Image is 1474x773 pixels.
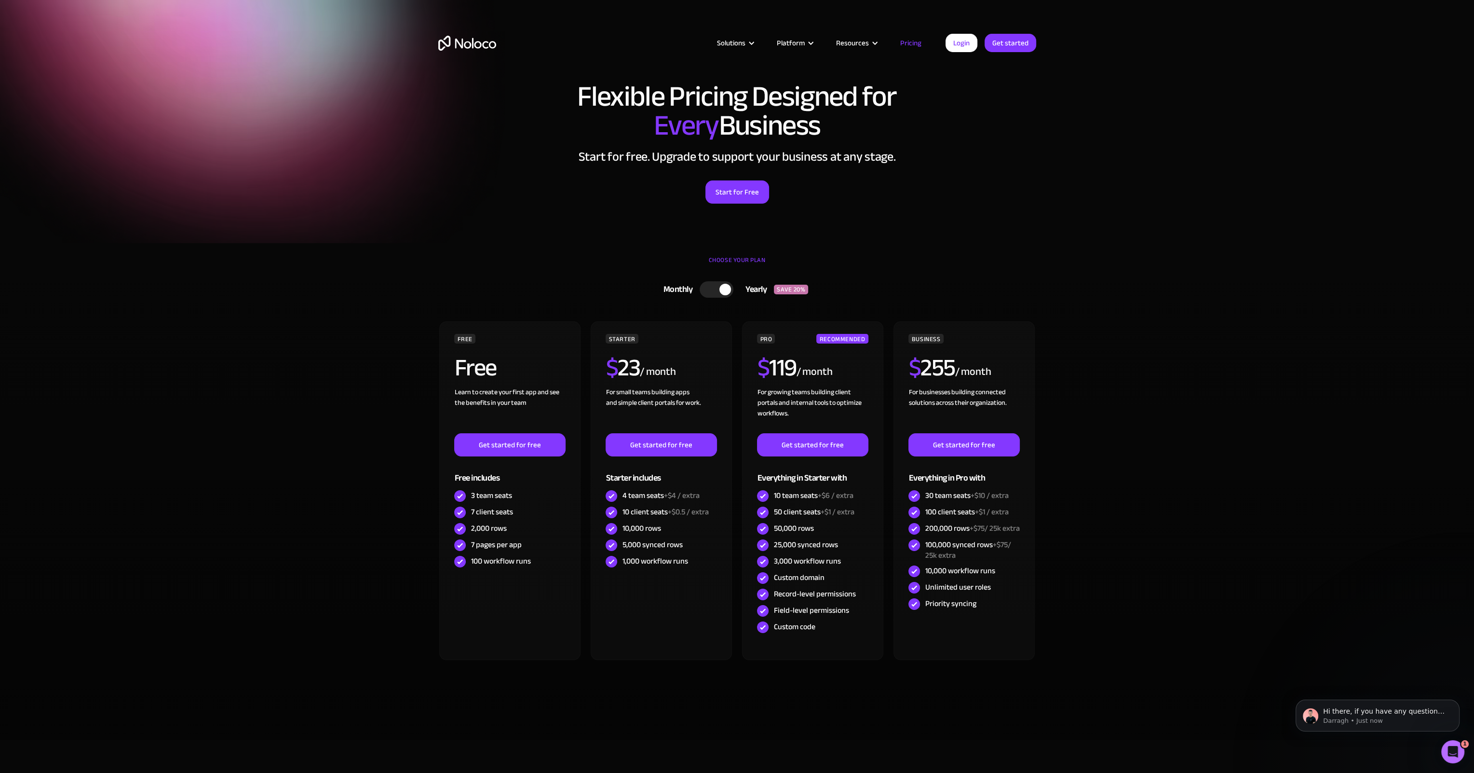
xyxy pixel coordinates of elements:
[836,37,869,49] div: Resources
[606,334,638,344] div: STARTER
[888,37,933,49] a: Pricing
[925,598,976,609] div: Priority syncing
[733,282,774,297] div: Yearly
[471,490,512,501] div: 3 team seats
[654,98,719,152] span: Every
[925,507,1008,517] div: 100 client seats
[925,538,1011,563] span: +$75/ 25k extra
[773,572,824,583] div: Custom domain
[454,334,475,344] div: FREE
[454,387,565,433] div: Learn to create your first app and see the benefits in your team ‍
[925,539,1019,561] div: 100,000 synced rows
[777,37,805,49] div: Platform
[705,37,765,49] div: Solutions
[454,356,496,380] h2: Free
[820,505,854,519] span: +$1 / extra
[796,364,832,380] div: / month
[667,505,708,519] span: +$0.5 / extra
[438,150,1036,164] h2: Start for free. Upgrade to support your business at any stage.
[717,37,745,49] div: Solutions
[908,345,920,390] span: $
[757,387,868,433] div: For growing teams building client portals and internal tools to optimize workflows.
[773,556,840,566] div: 3,000 workflow runs
[925,566,995,576] div: 10,000 workflow runs
[471,556,530,566] div: 100 workflow runs
[606,345,618,390] span: $
[622,539,682,550] div: 5,000 synced rows
[773,589,855,599] div: Record-level permissions
[438,253,1036,277] div: CHOOSE YOUR PLAN
[622,556,688,566] div: 1,000 workflow runs
[908,356,955,380] h2: 255
[773,539,838,550] div: 25,000 synced rows
[471,507,513,517] div: 7 client seats
[824,37,888,49] div: Resources
[816,334,868,344] div: RECOMMENDED
[705,180,769,204] a: Start for Free
[757,334,775,344] div: PRO
[946,34,977,52] a: Login
[622,490,699,501] div: 4 team seats
[454,433,565,456] a: Get started for free
[438,36,496,51] a: home
[1281,679,1474,747] iframe: Intercom notifications message
[773,507,854,517] div: 50 client seats
[1461,740,1469,748] span: 1
[1441,740,1464,763] iframe: Intercom live chat
[925,490,1008,501] div: 30 team seats
[970,488,1008,503] span: +$10 / extra
[908,456,1019,488] div: Everything in Pro with
[651,282,700,297] div: Monthly
[908,433,1019,456] a: Get started for free
[640,364,676,380] div: / month
[985,34,1036,52] a: Get started
[925,523,1019,534] div: 200,000 rows
[955,364,991,380] div: / month
[606,456,717,488] div: Starter includes
[773,523,813,534] div: 50,000 rows
[773,605,849,616] div: Field-level permissions
[622,523,661,534] div: 10,000 rows
[471,523,506,534] div: 2,000 rows
[908,387,1019,433] div: For businesses building connected solutions across their organization. ‍
[908,334,943,344] div: BUSINESS
[969,521,1019,536] span: +$75/ 25k extra
[773,490,853,501] div: 10 team seats
[773,621,815,632] div: Custom code
[765,37,824,49] div: Platform
[471,539,521,550] div: 7 pages per app
[438,82,1036,140] h1: Flexible Pricing Designed for Business
[606,356,640,380] h2: 23
[622,507,708,517] div: 10 client seats
[757,345,769,390] span: $
[606,387,717,433] div: For small teams building apps and simple client portals for work. ‍
[925,582,990,593] div: Unlimited user roles
[606,433,717,456] a: Get started for free
[757,433,868,456] a: Get started for free
[974,505,1008,519] span: +$1 / extra
[817,488,853,503] span: +$6 / extra
[774,285,808,294] div: SAVE 20%
[454,456,565,488] div: Free includes
[663,488,699,503] span: +$4 / extra
[757,356,796,380] h2: 119
[757,456,868,488] div: Everything in Starter with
